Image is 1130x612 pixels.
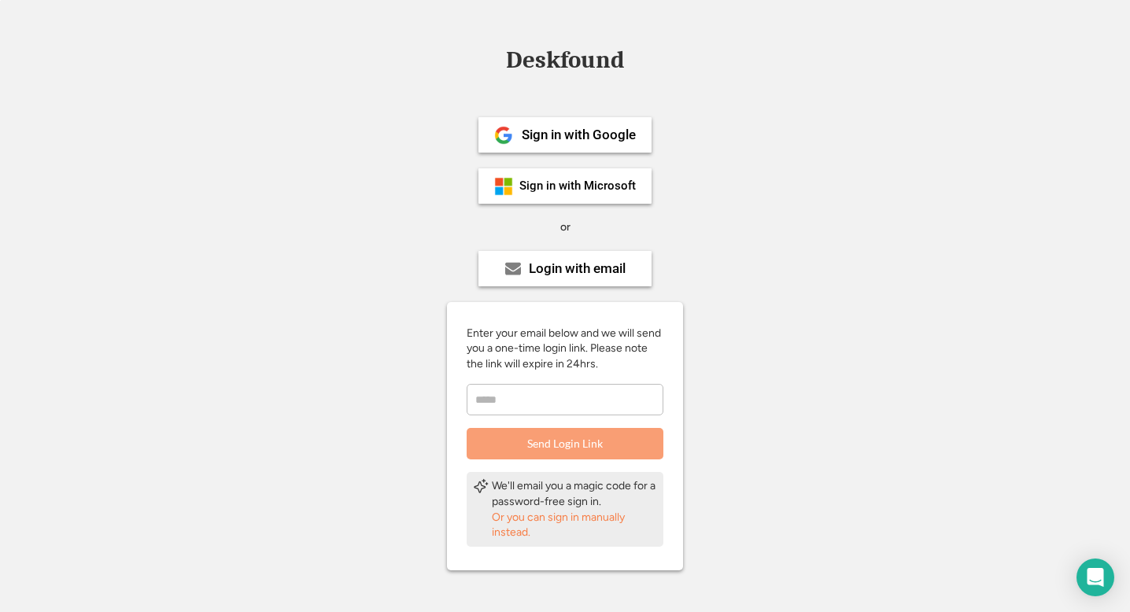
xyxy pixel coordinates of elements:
img: ms-symbollockup_mssymbol_19.png [494,177,513,196]
div: or [560,219,571,235]
div: Login with email [529,262,626,275]
div: Or you can sign in manually instead. [492,510,657,540]
div: Sign in with Microsoft [519,180,636,192]
div: Enter your email below and we will send you a one-time login link. Please note the link will expi... [467,326,663,372]
button: Send Login Link [467,428,663,459]
div: We'll email you a magic code for a password-free sign in. [492,478,657,509]
div: Deskfound [498,48,632,72]
div: Sign in with Google [522,128,636,142]
img: 1024px-Google__G__Logo.svg.png [494,126,513,145]
div: Open Intercom Messenger [1076,559,1114,596]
